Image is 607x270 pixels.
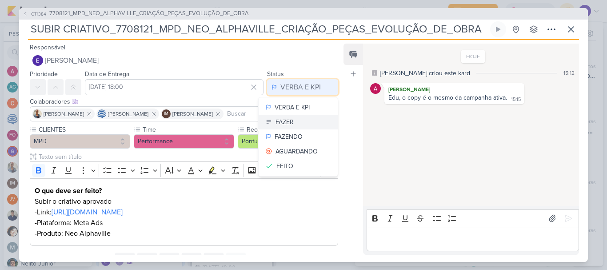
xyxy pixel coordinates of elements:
button: AGUARDANDO [259,144,338,159]
span: [PERSON_NAME] [45,55,99,66]
div: [PERSON_NAME] criou este kard [380,69,470,78]
div: Isabella Machado Guimarães [162,109,171,118]
p: Subir o criativo aprovado [35,196,333,207]
button: VERBA E KPI [259,100,338,115]
div: [PERSON_NAME] [386,85,523,94]
button: MPD [30,134,130,149]
div: AGUARDANDO [276,147,318,156]
button: FAZENDO [259,129,338,144]
p: -Produto: Neo Alphaville [35,228,333,239]
label: Prioridade [30,70,58,78]
div: 15:15 [511,96,521,103]
button: FAZER [259,115,338,129]
img: Eduardo Quaresma [32,55,43,66]
div: Edu, o copy é o mesmo da campanha ativa. [388,94,507,101]
input: Buscar [225,109,336,119]
div: Ligar relógio [495,26,502,33]
label: Responsável [30,44,65,51]
label: Data de Entrega [85,70,129,78]
input: Texto sem título [37,152,338,161]
div: VERBA E KPI [275,103,310,112]
span: [PERSON_NAME] [108,110,148,118]
img: Caroline Traven De Andrade [97,109,106,118]
strong: O que deve ser feito? [35,186,102,195]
label: Recorrência [246,125,338,134]
div: FEITO [276,161,293,171]
span: [PERSON_NAME] [172,110,213,118]
p: -Link: [35,207,333,218]
div: Editor toolbar [367,210,579,227]
div: Colaboradores [30,97,338,106]
div: Editor editing area: main [367,227,579,251]
div: Editor editing area: main [30,178,338,246]
input: Kard Sem Título [28,21,488,37]
img: Iara Santos [33,109,42,118]
div: 15:12 [563,69,575,77]
button: Pontual [238,134,338,149]
button: FEITO [259,159,338,173]
div: FAZER [276,117,294,127]
label: CLIENTES [38,125,130,134]
p: -Plataforma: Meta Ads [35,218,333,228]
a: [URL][DOMAIN_NAME] [52,208,123,217]
label: Time [142,125,234,134]
p: IM [164,112,168,116]
label: Status [267,70,284,78]
input: Select a date [85,79,264,95]
button: [PERSON_NAME] [30,52,338,69]
div: Editor toolbar [30,161,338,179]
button: Performance [134,134,234,149]
img: Alessandra Gomes [370,83,381,94]
span: [PERSON_NAME] [44,110,84,118]
div: VERBA E KPI [280,82,321,93]
button: VERBA E KPI [267,79,338,95]
div: FAZENDO [275,132,303,141]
